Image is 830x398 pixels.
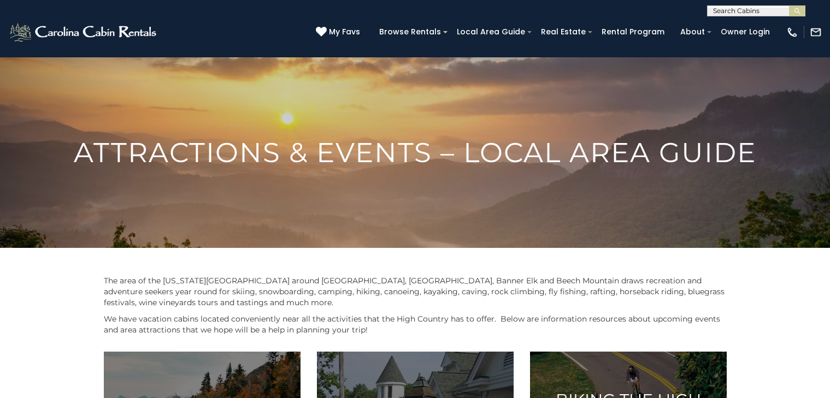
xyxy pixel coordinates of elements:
span: My Favs [329,26,360,38]
a: Real Estate [535,23,591,40]
a: Rental Program [596,23,670,40]
a: Browse Rentals [374,23,446,40]
img: phone-regular-white.png [786,26,798,38]
a: My Favs [316,26,363,38]
p: The area of the [US_STATE][GEOGRAPHIC_DATA] around [GEOGRAPHIC_DATA], [GEOGRAPHIC_DATA], Banner E... [104,275,727,308]
a: About [675,23,710,40]
a: Local Area Guide [451,23,531,40]
a: Owner Login [715,23,775,40]
img: mail-regular-white.png [810,26,822,38]
img: White-1-2.png [8,21,160,43]
p: We have vacation cabins located conveniently near all the activities that the High Country has to... [104,313,727,335]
